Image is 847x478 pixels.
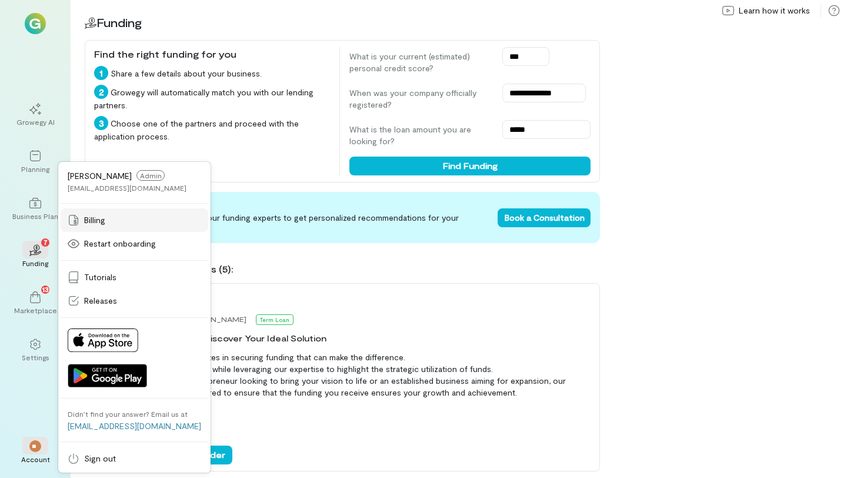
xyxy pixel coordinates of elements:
[349,157,591,175] button: Find Funding
[61,208,208,232] a: Billing
[349,87,491,111] label: When was your company officially registered?
[42,284,49,294] span: 13
[61,232,208,255] a: Restart onboarding
[136,170,165,181] span: Admin
[68,328,138,352] img: Download on App Store
[68,364,147,387] img: Get it on Google Play
[739,5,810,16] span: Learn how it works
[84,295,117,307] span: Releases
[84,238,156,250] span: Restart onboarding
[104,351,591,363] li: Our dedicated team specializes in securing funding that can make the difference.
[16,117,55,127] div: Growegy AI
[14,141,56,183] a: Planning
[21,164,49,174] div: Planning
[96,15,142,29] span: Funding
[94,85,330,111] div: Growegy will automatically match you with our lending partners.
[68,183,186,192] div: [EMAIL_ADDRESS][DOMAIN_NAME]
[94,47,330,61] div: Find the right funding for you
[256,314,294,325] div: Term Loan
[14,282,56,324] a: Marketplace
[84,214,105,226] span: Billing
[94,262,600,276] div: Current Funding Options (5):
[14,94,56,136] a: Growegy AI
[22,258,48,268] div: Funding
[94,116,108,130] div: 3
[21,454,50,464] div: Account
[84,453,116,464] span: Sign out
[44,237,48,247] span: 7
[14,329,56,371] a: Settings
[14,188,56,230] a: Business Plan
[94,85,108,99] div: 2
[61,447,208,470] a: Sign out
[12,211,58,221] div: Business Plan
[94,116,330,142] div: Choose one of the partners and proceed with the application process.
[61,289,208,313] a: Releases
[104,363,591,375] li: We work closely with clients while leveraging our expertise to highlight the strategic utilizatio...
[349,51,491,74] label: What is your current (estimated) personal credit score?
[94,66,330,80] div: Share a few details about your business.
[22,353,49,362] div: Settings
[349,124,491,147] label: What is the loan amount you are looking for?
[104,375,591,399] li: Whether you're a new entrepreneur looking to bring your vision to life or an established business...
[498,208,591,227] button: Book a Consultation
[94,415,591,427] div: Requirements:
[505,213,585,223] span: Book a Consultation
[68,409,188,419] div: Didn’t find your answer? Email us at
[68,421,201,431] a: [EMAIL_ADDRESS][DOMAIN_NAME]
[182,315,246,323] span: [DOMAIN_NAME]
[84,271,116,283] span: Tutorials
[94,427,591,439] div: Personal credit score: 700 +
[61,265,208,289] a: Tutorials
[85,192,600,243] div: Not sure where to start? Book a free consultation with our funding experts to get personalized re...
[94,66,108,80] div: 1
[14,306,57,315] div: Marketplace
[94,333,591,344] div: Unleash Your Potential & Discover Your Ideal Solution
[68,171,132,181] span: [PERSON_NAME]
[14,235,56,277] a: Funding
